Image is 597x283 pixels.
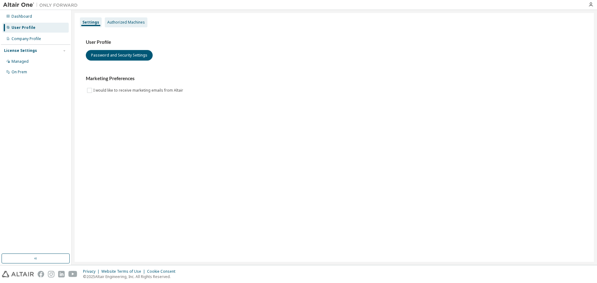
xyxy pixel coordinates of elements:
div: Dashboard [12,14,32,19]
img: youtube.svg [68,271,77,277]
h3: Marketing Preferences [86,75,583,82]
p: © 2025 Altair Engineering, Inc. All Rights Reserved. [83,274,179,279]
div: Authorized Machines [107,20,145,25]
div: Settings [82,20,99,25]
img: altair_logo.svg [2,271,34,277]
div: License Settings [4,48,37,53]
div: Website Terms of Use [101,269,147,274]
div: On Prem [12,70,27,75]
img: linkedin.svg [58,271,65,277]
div: Cookie Consent [147,269,179,274]
h3: User Profile [86,39,583,45]
div: Company Profile [12,36,41,41]
img: facebook.svg [38,271,44,277]
div: User Profile [12,25,35,30]
div: Privacy [83,269,101,274]
button: Password and Security Settings [86,50,153,61]
img: instagram.svg [48,271,54,277]
label: I would like to receive marketing emails from Altair [93,87,184,94]
img: Altair One [3,2,81,8]
div: Managed [12,59,29,64]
